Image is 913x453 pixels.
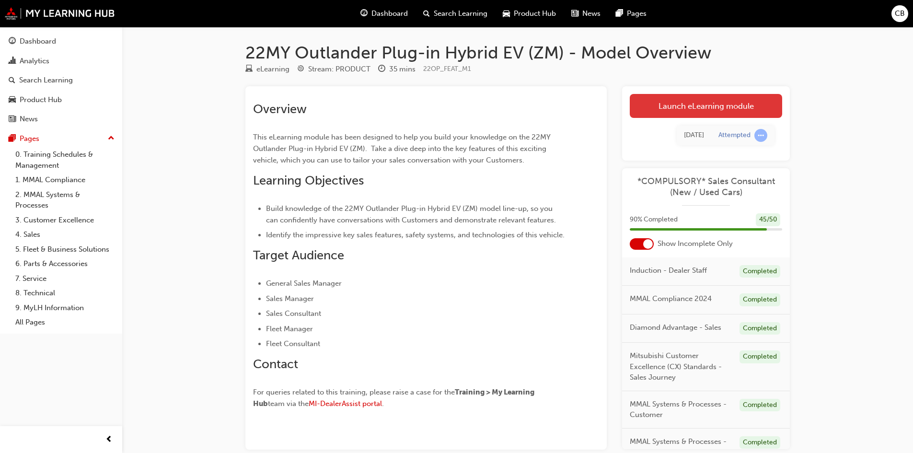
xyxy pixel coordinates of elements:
[266,231,565,239] span: Identify the impressive key sales features, safety systems, and technologies of this vehicle.
[360,8,368,20] span: guage-icon
[253,133,553,164] span: This eLearning module has been designed to help you build your knowledge on the 22MY Outlander Pl...
[9,115,16,124] span: news-icon
[658,238,733,249] span: Show Incomplete Only
[4,130,118,148] button: Pages
[20,56,49,67] div: Analytics
[268,399,309,408] span: team via the
[4,33,118,50] a: Dashboard
[12,147,118,173] a: 0. Training Schedules & Management
[309,399,382,408] a: MI-DealerAssist portal
[423,65,471,73] span: Learning resource code
[12,301,118,315] a: 9. MyLH Information
[389,64,416,75] div: 35 mins
[9,57,16,66] span: chart-icon
[740,399,780,412] div: Completed
[20,94,62,105] div: Product Hub
[4,71,118,89] a: Search Learning
[9,37,16,46] span: guage-icon
[9,96,16,105] span: car-icon
[253,173,364,188] span: Learning Objectives
[12,173,118,187] a: 1. MMAL Compliance
[378,63,416,75] div: Duration
[718,131,751,140] div: Attempted
[253,388,455,396] span: For queries related to this training, please raise a case for the
[12,315,118,330] a: All Pages
[740,293,780,306] div: Completed
[4,52,118,70] a: Analytics
[308,64,370,75] div: Stream: PRODUCT
[108,132,115,145] span: up-icon
[630,265,707,276] span: Induction - Dealer Staff
[740,265,780,278] div: Completed
[754,129,767,142] span: learningRecordVerb_ATTEMPT-icon
[297,63,370,75] div: Stream
[630,322,721,333] span: Diamond Advantage - Sales
[253,102,307,116] span: Overview
[253,357,298,372] span: Contact
[12,187,118,213] a: 2. MMAL Systems & Processes
[12,227,118,242] a: 4. Sales
[630,176,782,197] a: *COMPULSORY* Sales Consultant (New / Used Cars)
[5,7,115,20] img: mmal
[740,350,780,363] div: Completed
[353,4,416,23] a: guage-iconDashboard
[630,94,782,118] a: Launch eLearning module
[12,286,118,301] a: 8. Technical
[382,399,384,408] span: .
[12,271,118,286] a: 7. Service
[514,8,556,19] span: Product Hub
[756,213,780,226] div: 45 / 50
[423,8,430,20] span: search-icon
[266,294,314,303] span: Sales Manager
[20,133,39,144] div: Pages
[582,8,601,19] span: News
[245,63,289,75] div: Type
[266,204,556,224] span: Build knowledge of the 22MY Outlander Plug-in Hybrid EV (ZM) model line-up, so you can confidentl...
[266,339,320,348] span: Fleet Consultant
[12,256,118,271] a: 6. Parts & Accessories
[740,322,780,335] div: Completed
[564,4,608,23] a: news-iconNews
[4,31,118,130] button: DashboardAnalyticsSearch LearningProduct HubNews
[371,8,408,19] span: Dashboard
[630,399,732,420] span: MMAL Systems & Processes - Customer
[895,8,905,19] span: CB
[266,279,342,288] span: General Sales Manager
[495,4,564,23] a: car-iconProduct Hub
[616,8,623,20] span: pages-icon
[740,436,780,449] div: Completed
[256,64,289,75] div: eLearning
[434,8,487,19] span: Search Learning
[19,75,73,86] div: Search Learning
[627,8,647,19] span: Pages
[20,114,38,125] div: News
[12,213,118,228] a: 3. Customer Excellence
[630,350,732,383] span: Mitsubishi Customer Excellence (CX) Standards - Sales Journey
[253,248,344,263] span: Target Audience
[266,309,321,318] span: Sales Consultant
[245,42,790,63] h1: 22MY Outlander Plug-in Hybrid EV (ZM) - Model Overview
[891,5,908,22] button: CB
[297,65,304,74] span: target-icon
[266,325,313,333] span: Fleet Manager
[630,214,678,225] span: 90 % Completed
[416,4,495,23] a: search-iconSearch Learning
[4,91,118,109] a: Product Hub
[684,130,704,141] div: Fri Sep 26 2025 10:32:29 GMT+1000 (Australian Eastern Standard Time)
[608,4,654,23] a: pages-iconPages
[503,8,510,20] span: car-icon
[20,36,56,47] div: Dashboard
[9,76,15,85] span: search-icon
[245,65,253,74] span: learningResourceType_ELEARNING-icon
[105,434,113,446] span: prev-icon
[4,110,118,128] a: News
[378,65,385,74] span: clock-icon
[9,135,16,143] span: pages-icon
[12,242,118,257] a: 5. Fleet & Business Solutions
[571,8,578,20] span: news-icon
[630,293,712,304] span: MMAL Compliance 2024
